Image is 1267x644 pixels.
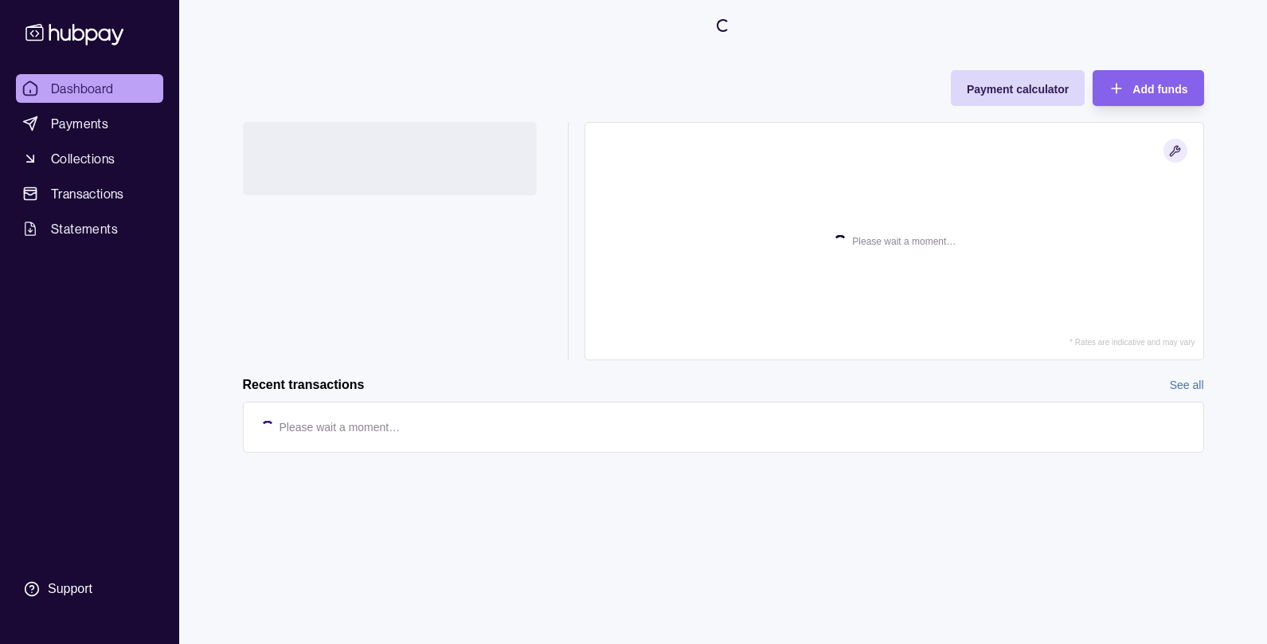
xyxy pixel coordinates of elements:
[951,70,1085,106] button: Payment calculator
[1093,70,1203,106] button: Add funds
[16,572,163,606] a: Support
[1070,338,1195,347] p: * Rates are indicative and may vary
[16,74,163,103] a: Dashboard
[1170,376,1204,394] a: See all
[243,376,365,394] h2: Recent transactions
[967,83,1069,96] span: Payment calculator
[51,114,108,133] span: Payments
[1132,83,1187,96] span: Add funds
[48,580,92,598] div: Support
[51,149,115,168] span: Collections
[16,144,163,173] a: Collections
[51,219,118,238] span: Statements
[16,179,163,208] a: Transactions
[852,233,956,250] p: Please wait a moment…
[51,79,114,98] span: Dashboard
[16,214,163,243] a: Statements
[16,109,163,138] a: Payments
[51,184,124,203] span: Transactions
[280,418,401,436] p: Please wait a moment…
